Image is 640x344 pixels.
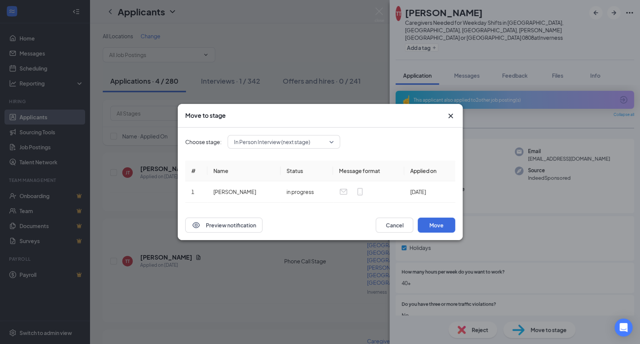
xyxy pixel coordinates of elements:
[404,181,455,203] td: [DATE]
[185,218,262,233] button: EyePreview notification
[418,218,455,233] button: Move
[355,187,364,196] svg: MobileSms
[446,111,455,120] svg: Cross
[192,221,201,230] svg: Eye
[404,161,455,181] th: Applied on
[185,138,222,146] span: Choose stage:
[376,218,413,233] button: Cancel
[191,188,194,195] span: 1
[339,187,348,196] svg: Email
[207,161,280,181] th: Name
[333,161,404,181] th: Message format
[234,136,310,147] span: In Person Interview (next stage)
[280,161,333,181] th: Status
[446,111,455,120] button: Close
[615,318,633,336] div: Open Intercom Messenger
[207,181,280,203] td: [PERSON_NAME]
[185,111,226,120] h3: Move to stage
[185,161,207,181] th: #
[280,181,333,203] td: in progress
